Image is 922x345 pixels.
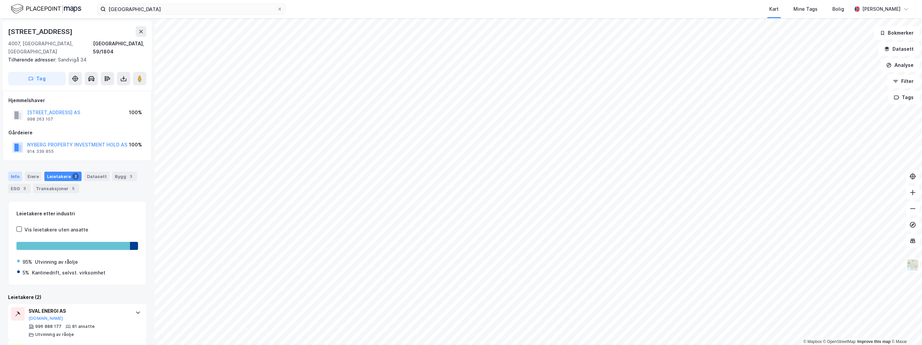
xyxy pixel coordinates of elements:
[888,313,922,345] iframe: Chat Widget
[769,5,779,13] div: Kart
[21,185,28,192] div: 3
[22,258,32,266] div: 95%
[32,269,105,277] div: Kantinedrift, selvst. virksomhet
[878,42,919,56] button: Datasett
[72,173,79,180] div: 2
[8,72,66,85] button: Tag
[8,96,146,104] div: Hjemmelshaver
[887,75,919,88] button: Filter
[862,5,901,13] div: [PERSON_NAME]
[33,184,79,193] div: Transaksjoner
[27,117,53,122] div: 998 263 107
[8,56,141,64] div: Sandvigå 34
[803,339,822,344] a: Mapbox
[857,339,890,344] a: Improve this map
[888,91,919,104] button: Tags
[35,258,78,266] div: Utvinning av råolje
[8,40,93,56] div: 4007, [GEOGRAPHIC_DATA], [GEOGRAPHIC_DATA]
[8,57,58,62] span: Tilhørende adresser:
[874,26,919,40] button: Bokmerker
[8,293,146,301] div: Leietakere (2)
[29,307,129,315] div: SVAL ENERGI AS
[832,5,844,13] div: Bolig
[823,339,856,344] a: OpenStreetMap
[22,269,29,277] div: 5%
[44,172,82,181] div: Leietakere
[793,5,818,13] div: Mine Tags
[129,141,142,149] div: 100%
[16,210,138,218] div: Leietakere etter industri
[8,129,146,137] div: Gårdeiere
[8,172,22,181] div: Info
[106,4,277,14] input: Søk på adresse, matrikkel, gårdeiere, leietakere eller personer
[35,324,61,329] div: 996 888 177
[27,149,54,154] div: 914 339 855
[906,259,919,271] img: Z
[72,324,95,329] div: 81 ansatte
[888,313,922,345] div: Kontrollprogram for chat
[84,172,109,181] div: Datasett
[93,40,146,56] div: [GEOGRAPHIC_DATA], 59/1804
[29,316,63,321] button: [DOMAIN_NAME]
[129,109,142,117] div: 100%
[112,172,137,181] div: Bygg
[128,173,134,180] div: 3
[25,172,42,181] div: Eiere
[70,185,77,192] div: 5
[11,3,81,15] img: logo.f888ab2527a4732fd821a326f86c7f29.svg
[35,332,74,337] div: Utvinning av råolje
[25,226,88,234] div: Vis leietakere uten ansatte
[8,184,31,193] div: ESG
[880,58,919,72] button: Analyse
[8,26,74,37] div: [STREET_ADDRESS]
